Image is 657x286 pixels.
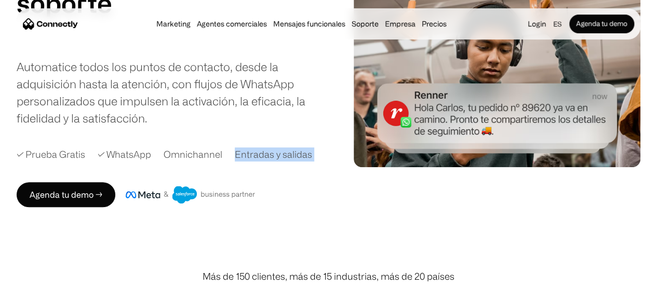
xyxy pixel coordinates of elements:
div: es [553,17,561,31]
a: Precios [419,20,450,28]
div: ✓ Prueba Gratis [17,147,85,161]
a: Agentes comerciales [194,20,270,28]
div: Empresa [385,17,415,31]
a: Login [525,17,549,31]
a: Mensajes funcionales [270,20,348,28]
div: es [549,17,569,31]
a: Agenda tu demo → [17,182,115,207]
ul: Language list [21,268,62,282]
div: Empresa [382,17,419,31]
a: Marketing [153,20,194,28]
aside: Language selected: Español [10,267,62,282]
div: Automatice todos los puntos de contacto, desde la adquisición hasta la atención, con flujos de Wh... [17,58,325,127]
div: Omnichannel [164,147,222,161]
div: ✓ WhatsApp [98,147,151,161]
div: Entradas y salidas [235,147,312,161]
div: Más de 150 clientes, más de 15 industrias, más de 20 países [203,269,454,283]
img: Insignia de socio comercial de Meta y Salesforce. [126,186,256,203]
a: Agenda tu demo [569,15,634,33]
a: Soporte [348,20,382,28]
a: home [23,16,78,32]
